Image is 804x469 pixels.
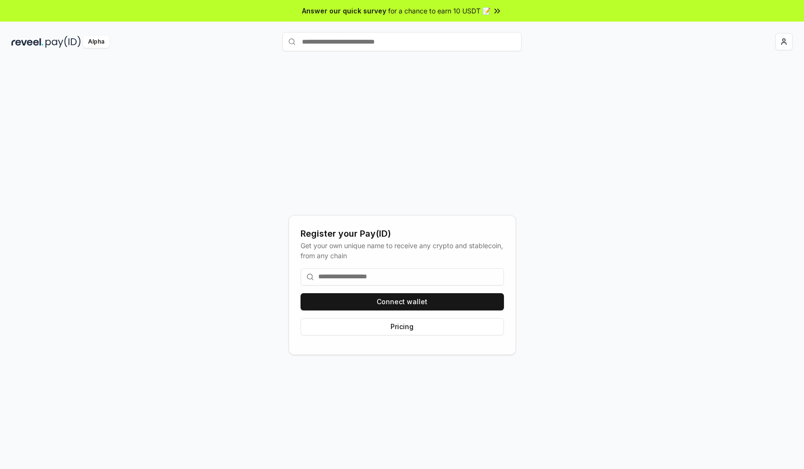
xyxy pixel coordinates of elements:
[301,318,504,335] button: Pricing
[388,6,491,16] span: for a chance to earn 10 USDT 📝
[301,227,504,240] div: Register your Pay(ID)
[83,36,110,48] div: Alpha
[302,6,386,16] span: Answer our quick survey
[11,36,44,48] img: reveel_dark
[45,36,81,48] img: pay_id
[301,240,504,261] div: Get your own unique name to receive any crypto and stablecoin, from any chain
[301,293,504,310] button: Connect wallet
